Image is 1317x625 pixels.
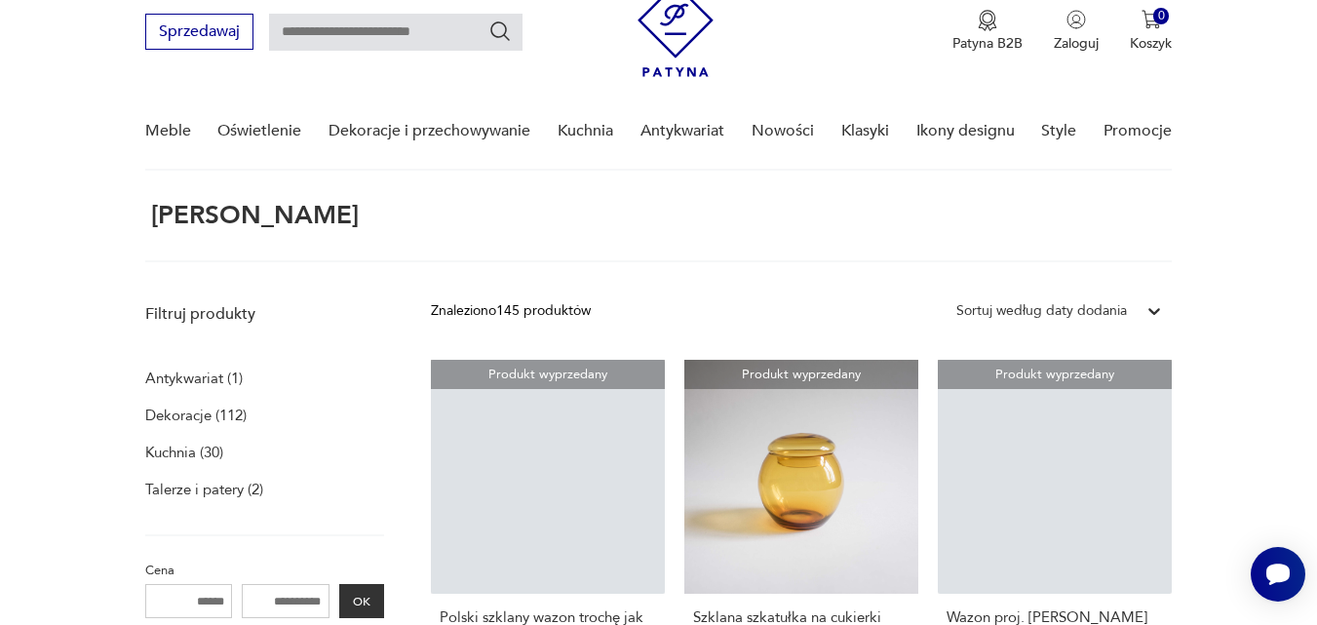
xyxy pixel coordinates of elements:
[952,10,1023,53] button: Patyna B2B
[1066,10,1086,29] img: Ikonka użytkownika
[1142,10,1161,29] img: Ikona koszyka
[1130,10,1172,53] button: 0Koszyk
[978,10,997,31] img: Ikona medalu
[145,402,247,429] a: Dekoracje (112)
[339,584,384,618] button: OK
[1041,94,1076,169] a: Style
[217,94,301,169] a: Oświetlenie
[952,34,1023,53] p: Patyna B2B
[952,10,1023,53] a: Ikona medaluPatyna B2B
[1130,34,1172,53] p: Koszyk
[916,94,1015,169] a: Ikony designu
[1104,94,1172,169] a: Promocje
[145,14,253,50] button: Sprzedawaj
[1054,34,1099,53] p: Zaloguj
[145,303,384,325] p: Filtruj produkty
[145,365,243,392] a: Antykwariat (1)
[431,300,591,322] div: Znaleziono 145 produktów
[752,94,814,169] a: Nowości
[1153,8,1170,24] div: 0
[558,94,613,169] a: Kuchnia
[145,560,384,581] p: Cena
[145,476,263,503] a: Talerze i patery (2)
[956,300,1127,322] div: Sortuj według daty dodania
[145,94,191,169] a: Meble
[1251,547,1305,602] iframe: Smartsupp widget button
[640,94,724,169] a: Antykwariat
[145,439,223,466] a: Kuchnia (30)
[145,26,253,40] a: Sprzedawaj
[145,202,359,229] h1: [PERSON_NAME]
[841,94,889,169] a: Klasyki
[1054,10,1099,53] button: Zaloguj
[329,94,530,169] a: Dekoracje i przechowywanie
[488,20,512,43] button: Szukaj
